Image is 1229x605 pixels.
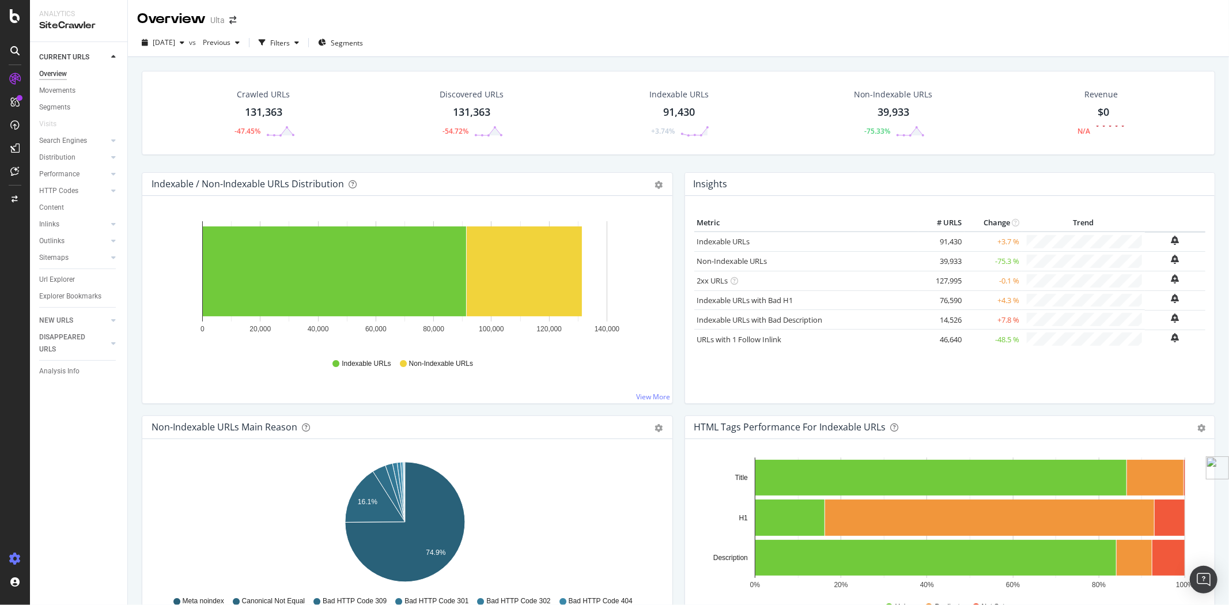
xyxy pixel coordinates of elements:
[342,359,391,369] span: Indexable URLs
[39,235,65,247] div: Outlinks
[152,457,658,591] svg: A chart.
[1171,313,1179,323] div: bell-plus
[331,38,363,48] span: Segments
[426,549,445,557] text: 74.9%
[1197,424,1205,432] div: gear
[39,202,119,214] a: Content
[39,168,108,180] a: Performance
[39,274,119,286] a: Url Explorer
[39,290,101,302] div: Explorer Bookmarks
[918,330,965,349] td: 46,640
[1022,214,1145,232] th: Trend
[1190,566,1217,593] div: Open Intercom Messenger
[137,9,206,29] div: Overview
[878,105,909,120] div: 39,933
[39,365,119,377] a: Analysis Info
[443,126,468,136] div: -54.72%
[655,424,663,432] div: gear
[39,252,108,264] a: Sitemaps
[637,392,671,402] a: View More
[1171,274,1179,283] div: bell-plus
[697,256,767,266] a: Non-Indexable URLs
[39,168,80,180] div: Performance
[739,514,748,522] text: H1
[235,126,260,136] div: -47.45%
[750,581,760,589] text: 0%
[649,89,709,100] div: Indexable URLs
[697,295,793,305] a: Indexable URLs with Bad H1
[237,89,290,100] div: Crawled URLs
[39,331,108,356] a: DISAPPEARED URLS
[440,89,504,100] div: Discovered URLs
[1176,581,1194,589] text: 100%
[137,33,189,52] button: [DATE]
[918,232,965,251] td: 91,430
[365,325,387,333] text: 60,000
[965,251,1022,271] td: -75.3 %
[39,135,108,147] a: Search Engines
[254,33,304,52] button: Filters
[39,315,73,327] div: NEW URLS
[453,105,490,120] div: 131,363
[694,457,1201,591] div: A chart.
[152,178,344,190] div: Indexable / Non-Indexable URLs Distribution
[39,218,108,230] a: Inlinks
[697,236,750,247] a: Indexable URLs
[697,334,782,345] a: URLs with 1 Follow Inlink
[39,118,68,130] a: Visits
[918,251,965,271] td: 39,933
[965,271,1022,290] td: -0.1 %
[198,33,244,52] button: Previous
[39,152,75,164] div: Distribution
[537,325,562,333] text: 120,000
[210,14,225,26] div: Ulta
[965,214,1022,232] th: Change
[965,290,1022,310] td: +4.3 %
[229,16,236,24] div: arrow-right-arrow-left
[270,38,290,48] div: Filters
[697,315,823,325] a: Indexable URLs with Bad Description
[39,274,75,286] div: Url Explorer
[39,185,78,197] div: HTTP Codes
[39,51,89,63] div: CURRENT URLS
[39,68,119,80] a: Overview
[1171,236,1179,245] div: bell-plus
[409,359,473,369] span: Non-Indexable URLs
[697,275,728,286] a: 2xx URLs
[918,214,965,232] th: # URLS
[189,37,198,47] span: vs
[694,176,728,192] h4: Insights
[1171,255,1179,264] div: bell-plus
[39,51,108,63] a: CURRENT URLS
[1077,126,1090,136] div: N/A
[918,310,965,330] td: 14,526
[39,85,119,97] a: Movements
[423,325,444,333] text: 80,000
[864,126,890,136] div: -75.33%
[1171,294,1179,303] div: bell-plus
[694,214,919,232] th: Metric
[918,271,965,290] td: 127,995
[694,421,886,433] div: HTML Tags Performance for Indexable URLs
[595,325,620,333] text: 140,000
[39,185,108,197] a: HTTP Codes
[39,365,80,377] div: Analysis Info
[1084,89,1118,100] span: Revenue
[920,581,933,589] text: 40%
[39,101,119,114] a: Segments
[39,135,87,147] div: Search Engines
[313,33,368,52] button: Segments
[713,554,747,562] text: Description
[308,325,329,333] text: 40,000
[965,310,1022,330] td: +7.8 %
[663,105,695,120] div: 91,430
[39,218,59,230] div: Inlinks
[1006,581,1020,589] text: 60%
[965,330,1022,349] td: -48.5 %
[655,181,663,189] div: gear
[152,214,658,348] div: A chart.
[1206,456,1229,479] img: side-widget.svg
[249,325,271,333] text: 20,000
[245,105,282,120] div: 131,363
